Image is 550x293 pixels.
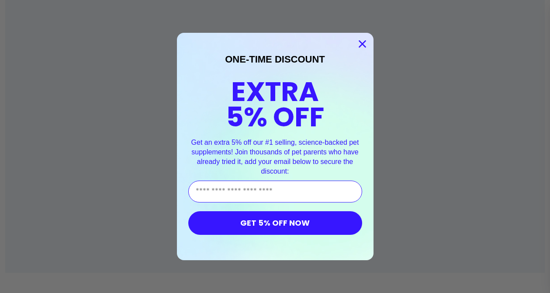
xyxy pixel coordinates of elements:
span: Get an extra 5% off our #1 selling, science-backed pet supplements! Join thousands of pet parents... [191,139,359,174]
button: GET 5% OFF NOW [188,211,362,235]
span: 5% OFF [226,98,324,136]
span: EXTRA [231,73,319,111]
span: ONE-TIME DISCOUNT [225,54,325,65]
button: Close dialog [355,36,370,52]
